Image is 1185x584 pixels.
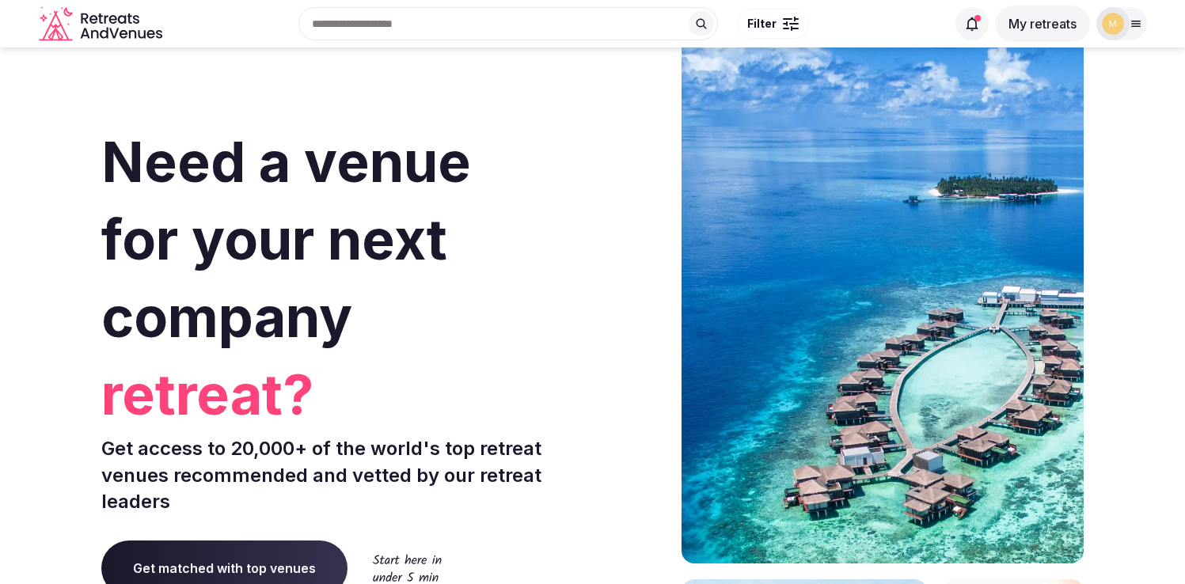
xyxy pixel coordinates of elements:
a: My retreats [995,16,1090,32]
button: My retreats [995,6,1090,42]
img: Start here in under 5 min [373,554,442,582]
span: Need a venue for your next company [101,128,471,351]
span: retreat? [101,356,587,434]
span: Filter [747,16,777,32]
button: Filter [737,9,809,39]
svg: Retreats and Venues company logo [39,6,165,42]
a: Visit the homepage [39,6,165,42]
p: Get access to 20,000+ of the world's top retreat venues recommended and vetted by our retreat lea... [101,435,587,515]
img: mana.vakili [1102,13,1124,35]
